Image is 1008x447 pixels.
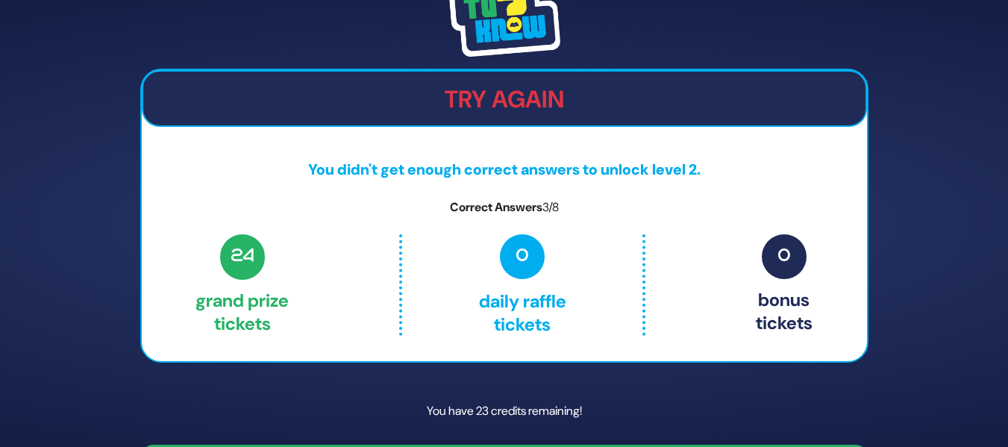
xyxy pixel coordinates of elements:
span: 0 [500,234,545,279]
span: 24 [220,234,266,280]
p: Grand Prize tickets [195,234,289,336]
p: You didn't get enough correct answers to unlock level 2. [142,158,867,181]
span: 3/8 [542,199,559,215]
span: 0 [762,234,807,279]
p: Daily Raffle tickets [433,234,611,336]
h2: Try Again [143,85,865,113]
p: You have 23 credits remaining! [140,390,868,433]
p: Correct Answers [142,199,867,216]
p: Bonus tickets [756,234,813,336]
